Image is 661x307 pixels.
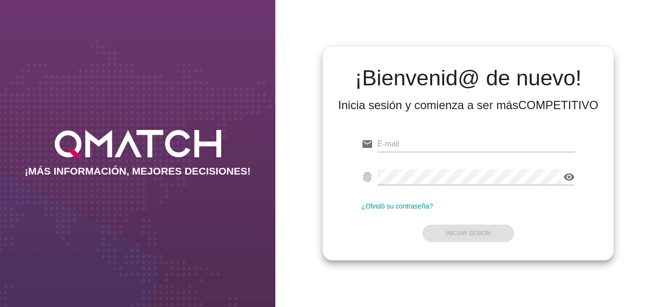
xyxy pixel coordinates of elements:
i: visibility [563,171,575,183]
h2: ¡MÁS INFORMACIÓN, MEJORES DECISIONES! [25,165,251,177]
div: Inicia sesión y comienza a ser más [338,97,599,113]
i: fingerprint [361,171,373,183]
h2: ¡Bienvenid@ de nuevo! [338,66,599,90]
i: email [361,138,373,150]
strong: COMPETITIVO [518,98,598,112]
input: E-mail [377,136,575,152]
a: ¿Olvidó su contraseña? [361,202,433,210]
